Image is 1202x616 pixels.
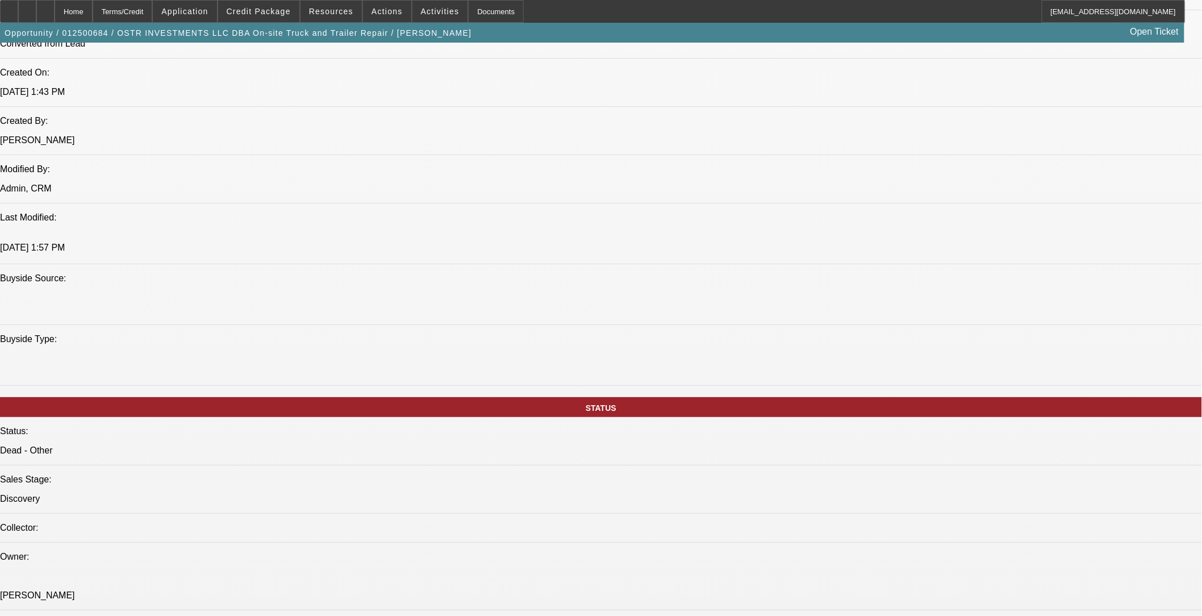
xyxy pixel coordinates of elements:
[309,7,353,16] span: Resources
[412,1,468,22] button: Activities
[372,7,403,16] span: Actions
[363,1,411,22] button: Actions
[300,1,362,22] button: Resources
[421,7,460,16] span: Activities
[153,1,216,22] button: Application
[227,7,291,16] span: Credit Package
[161,7,208,16] span: Application
[5,28,471,38] span: Opportunity / 012500684 / OSTR INVESTMENTS LLC DBA On-site Truck and Trailer Repair / [PERSON_NAME]
[586,403,616,413] span: STATUS
[1126,22,1183,41] a: Open Ticket
[218,1,299,22] button: Credit Package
